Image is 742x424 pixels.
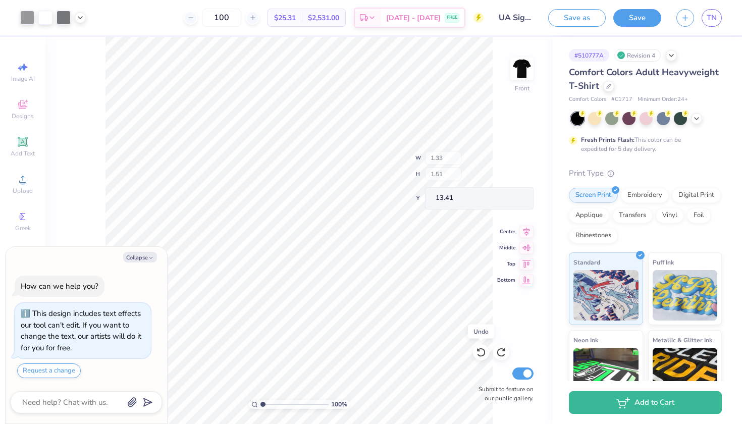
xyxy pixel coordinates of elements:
[491,8,541,28] input: Untitled Design
[653,270,718,321] img: Puff Ink
[15,224,31,232] span: Greek
[612,208,653,223] div: Transfers
[308,13,339,23] span: $2,531.00
[497,228,515,235] span: Center
[569,168,722,179] div: Print Type
[473,385,534,403] label: Submit to feature on our public gallery.
[614,49,661,62] div: Revision 4
[497,260,515,268] span: Top
[573,335,598,345] span: Neon Ink
[17,363,81,378] button: Request a change
[653,335,712,345] span: Metallic & Glitter Ink
[123,252,157,262] button: Collapse
[548,9,606,27] button: Save as
[468,325,494,339] div: Undo
[569,208,609,223] div: Applique
[638,95,688,104] span: Minimum Order: 24 +
[11,149,35,157] span: Add Text
[569,391,722,414] button: Add to Cart
[569,188,618,203] div: Screen Print
[331,400,347,409] span: 100 %
[569,228,618,243] div: Rhinestones
[512,59,532,79] img: Front
[653,257,674,268] span: Puff Ink
[621,188,669,203] div: Embroidery
[573,270,639,321] img: Standard
[687,208,711,223] div: Foil
[569,49,609,62] div: # 510777A
[497,244,515,251] span: Middle
[569,95,606,104] span: Comfort Colors
[274,13,296,23] span: $25.31
[656,208,684,223] div: Vinyl
[581,136,634,144] strong: Fresh Prints Flash:
[11,75,35,83] span: Image AI
[202,9,241,27] input: – –
[21,308,141,353] div: This design includes text effects our tool can't edit. If you want to change the text, our artist...
[12,112,34,120] span: Designs
[13,187,33,195] span: Upload
[573,257,600,268] span: Standard
[653,348,718,398] img: Metallic & Glitter Ink
[611,95,632,104] span: # C1717
[21,281,98,291] div: How can we help you?
[569,66,719,92] span: Comfort Colors Adult Heavyweight T-Shirt
[447,14,457,21] span: FREE
[386,13,441,23] span: [DATE] - [DATE]
[613,9,661,27] button: Save
[515,84,529,93] div: Front
[573,348,639,398] img: Neon Ink
[707,12,717,24] span: TN
[581,135,705,153] div: This color can be expedited for 5 day delivery.
[497,277,515,284] span: Bottom
[672,188,721,203] div: Digital Print
[702,9,722,27] a: TN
